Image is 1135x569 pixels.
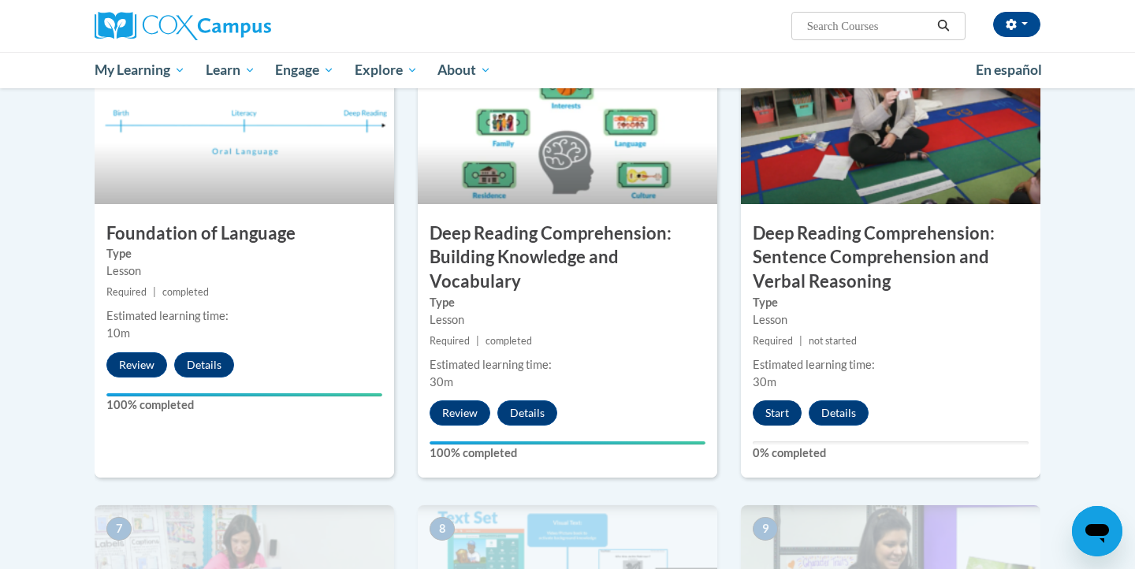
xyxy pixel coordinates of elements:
a: Cox Campus [95,12,394,40]
span: 8 [430,517,455,541]
img: Course Image [418,46,717,204]
button: Details [174,352,234,377]
div: Estimated learning time: [106,307,382,325]
label: Type [106,245,382,262]
div: Lesson [106,262,382,280]
button: Review [106,352,167,377]
span: Explore [355,61,418,80]
label: Type [753,294,1029,311]
button: Details [809,400,869,426]
span: Required [753,335,793,347]
span: About [437,61,491,80]
span: Required [106,286,147,298]
button: Start [753,400,802,426]
a: About [428,52,502,88]
span: 30m [430,375,453,389]
span: 30m [753,375,776,389]
span: not started [809,335,857,347]
a: My Learning [84,52,195,88]
div: Estimated learning time: [753,356,1029,374]
h3: Deep Reading Comprehension: Building Knowledge and Vocabulary [418,221,717,294]
button: Search [932,17,955,35]
a: Learn [195,52,266,88]
img: Course Image [95,46,394,204]
label: 0% completed [753,444,1029,462]
span: | [153,286,156,298]
label: 100% completed [106,396,382,414]
span: completed [162,286,209,298]
span: | [476,335,479,347]
div: Your progress [430,441,705,444]
input: Search Courses [806,17,932,35]
span: | [799,335,802,347]
span: Learn [206,61,255,80]
label: Type [430,294,705,311]
iframe: Button to launch messaging window [1072,506,1122,556]
div: Your progress [106,393,382,396]
span: En español [976,61,1042,78]
div: Estimated learning time: [430,356,705,374]
div: Lesson [753,311,1029,329]
label: 100% completed [430,444,705,462]
img: Course Image [741,46,1040,204]
img: Cox Campus [95,12,271,40]
div: Lesson [430,311,705,329]
span: 10m [106,326,130,340]
a: Engage [265,52,344,88]
h3: Foundation of Language [95,221,394,246]
button: Details [497,400,557,426]
h3: Deep Reading Comprehension: Sentence Comprehension and Verbal Reasoning [741,221,1040,294]
span: 7 [106,517,132,541]
span: 9 [753,517,778,541]
span: completed [486,335,532,347]
span: Required [430,335,470,347]
span: My Learning [95,61,185,80]
span: Engage [275,61,334,80]
a: En español [966,54,1052,87]
button: Account Settings [993,12,1040,37]
a: Explore [344,52,428,88]
div: Main menu [71,52,1064,88]
button: Review [430,400,490,426]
